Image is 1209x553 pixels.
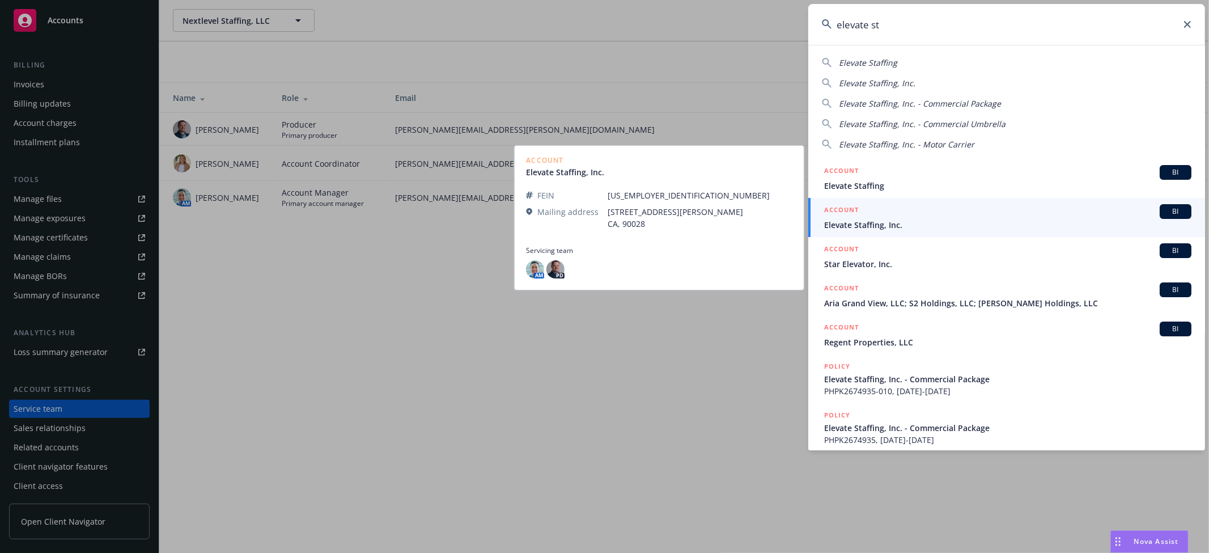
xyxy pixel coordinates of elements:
[839,119,1006,129] span: Elevate Staffing, Inc. - Commercial Umbrella
[839,57,897,68] span: Elevate Staffing
[824,243,859,257] h5: ACCOUNT
[808,198,1205,237] a: ACCOUNTBIElevate Staffing, Inc.
[808,403,1205,452] a: POLICYElevate Staffing, Inc. - Commercial PackagePHPK2674935, [DATE]-[DATE]
[839,78,915,88] span: Elevate Staffing, Inc.
[824,219,1191,231] span: Elevate Staffing, Inc.
[824,180,1191,192] span: Elevate Staffing
[1164,246,1187,256] span: BI
[839,139,974,150] span: Elevate Staffing, Inc. - Motor Carrier
[824,373,1191,385] span: Elevate Staffing, Inc. - Commercial Package
[824,361,850,372] h5: POLICY
[1134,537,1179,546] span: Nova Assist
[808,159,1205,198] a: ACCOUNTBIElevate Staffing
[824,322,859,335] h5: ACCOUNT
[824,422,1191,434] span: Elevate Staffing, Inc. - Commercial Package
[824,204,859,218] h5: ACCOUNT
[808,315,1205,354] a: ACCOUNTBIRegent Properties, LLC
[1164,285,1187,295] span: BI
[808,4,1205,45] input: Search...
[1110,530,1189,553] button: Nova Assist
[824,336,1191,348] span: Regent Properties, LLC
[1111,531,1125,552] div: Drag to move
[824,385,1191,397] span: PHPK2674935-010, [DATE]-[DATE]
[824,410,850,421] h5: POLICY
[824,165,859,179] h5: ACCOUNT
[808,276,1205,315] a: ACCOUNTBIAria Grand View, LLC; S2 Holdings, LLC; [PERSON_NAME] Holdings, LLC
[808,354,1205,403] a: POLICYElevate Staffing, Inc. - Commercial PackagePHPK2674935-010, [DATE]-[DATE]
[824,282,859,296] h5: ACCOUNT
[824,258,1191,270] span: Star Elevator, Inc.
[839,98,1001,109] span: Elevate Staffing, Inc. - Commercial Package
[1164,324,1187,334] span: BI
[808,237,1205,276] a: ACCOUNTBIStar Elevator, Inc.
[1164,167,1187,178] span: BI
[1164,206,1187,217] span: BI
[824,434,1191,446] span: PHPK2674935, [DATE]-[DATE]
[824,297,1191,309] span: Aria Grand View, LLC; S2 Holdings, LLC; [PERSON_NAME] Holdings, LLC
